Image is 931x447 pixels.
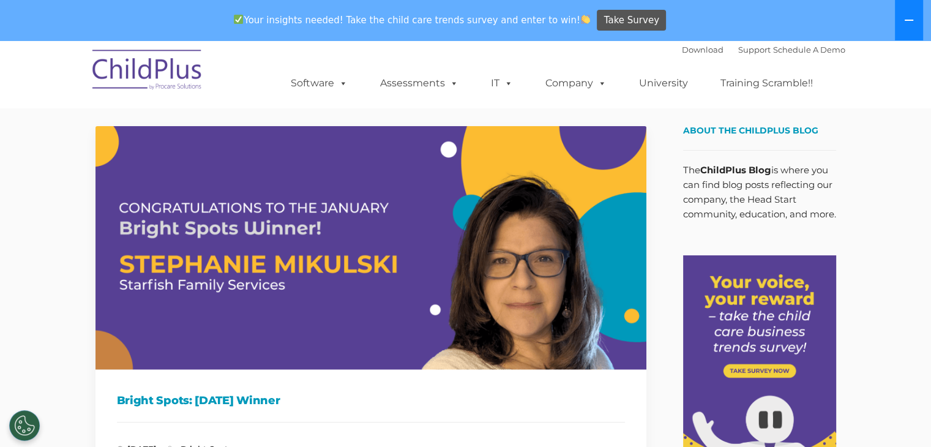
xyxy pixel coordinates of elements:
a: Download [682,45,723,54]
h1: Bright Spots: [DATE] Winner [117,391,625,410]
span: Take Survey [604,10,659,31]
a: Assessments [368,71,471,96]
span: About the ChildPlus Blog [683,125,818,136]
a: Software [279,71,360,96]
button: Cookies Settings [9,410,40,441]
a: University [627,71,700,96]
font: | [682,45,845,54]
a: IT [479,71,525,96]
strong: ChildPlus Blog [700,164,771,176]
img: ChildPlus by Procare Solutions [86,41,209,102]
img: ✅ [234,15,243,24]
a: Schedule A Demo [773,45,845,54]
p: The is where you can find blog posts reflecting our company, the Head Start community, education,... [683,163,836,222]
a: Training Scramble!! [708,71,825,96]
img: 👏 [581,15,590,24]
a: Support [738,45,771,54]
a: Company [533,71,619,96]
a: Take Survey [597,10,666,31]
span: Your insights needed! Take the child care trends survey and enter to win! [229,8,596,32]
